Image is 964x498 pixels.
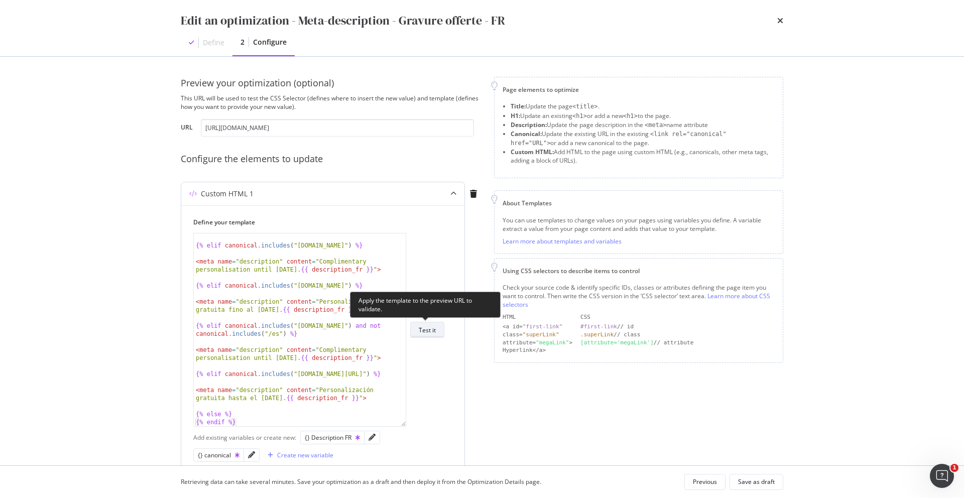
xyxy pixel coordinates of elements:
[511,120,547,129] strong: Description:
[511,111,520,120] strong: H1:
[503,346,572,354] div: Hyperlink</a>
[181,12,505,29] div: Edit an optimization - Meta-description - Gravure offerte - FR
[503,313,572,321] div: HTML
[511,148,775,165] li: Add HTML to the page using custom HTML (e.g., canonicals, other meta tags, adding a block of URLs).
[410,322,444,338] button: Test it
[181,153,482,166] div: Configure the elements to update
[240,37,245,47] div: 2
[503,267,775,275] div: Using CSS selectors to describe items to control
[203,38,224,48] div: Define
[503,216,775,233] div: You can use templates to change values on your pages using variables you define. A variable extra...
[181,123,193,134] label: URL
[511,120,775,130] li: Update the page description in the name attribute
[198,451,239,459] div: {} canonical
[950,464,958,472] span: 1
[503,323,572,331] div: <a id=
[511,130,775,148] li: Update the existing URL in the existing or add a new canonical to the page.
[181,477,541,486] div: Retrieving data can take several minutes. Save your optimization as a draft and then deploy it fr...
[503,292,770,309] a: Learn more about CSS selectors
[253,37,287,47] div: Configure
[572,103,598,110] span: <title>
[511,148,554,156] strong: Custom HTML:
[693,477,717,486] div: Previous
[777,12,783,29] div: times
[930,464,954,488] iframe: Intercom live chat
[511,131,727,147] span: <link rel="canonical" href="URL">
[511,102,526,110] strong: Title:
[645,121,666,129] span: <meta>
[503,199,775,207] div: About Templates
[350,292,501,318] div: Apply the template to the preview URL to validate.
[730,474,783,490] button: Save as draft
[580,331,775,339] div: // class
[580,323,775,331] div: // id
[503,331,572,339] div: class=
[511,111,775,120] li: Update an existing or add a new to the page.
[193,218,444,226] label: Define your template
[264,447,333,463] button: Create new variable
[580,323,617,330] div: #first-link
[503,237,622,245] a: Learn more about templates and variables
[201,189,254,199] div: Custom HTML 1
[523,323,562,330] div: "first-link"
[503,85,775,94] div: Page elements to optimize
[305,432,360,444] button: {} Description FR
[248,451,255,458] div: pencil
[572,112,587,119] span: <h1>
[193,433,296,442] div: Add existing variables or create new:
[198,449,239,461] button: {} canonical
[419,326,436,334] div: Test it
[277,451,333,459] div: Create new variable
[580,313,775,321] div: CSS
[181,94,482,111] div: This URL will be used to test the CSS Selector (defines where to insert the new value) and templa...
[503,283,775,309] div: Check your source code & identify specific IDs, classes or attributes defining the page item you ...
[684,474,726,490] button: Previous
[738,477,775,486] div: Save as draft
[369,434,376,441] div: pencil
[580,331,614,338] div: .superLink
[511,102,775,111] li: Update the page .
[181,77,482,90] div: Preview your optimization (optional)
[536,339,569,346] div: "megaLink"
[580,339,654,346] div: [attribute='megaLink']
[623,112,638,119] span: <h1>
[523,331,559,338] div: "superLink"
[580,339,775,347] div: // attribute
[305,433,360,442] div: {} Description FR
[201,119,474,137] input: https://www.example.com
[511,130,542,138] strong: Canonical:
[503,339,572,347] div: attribute= >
